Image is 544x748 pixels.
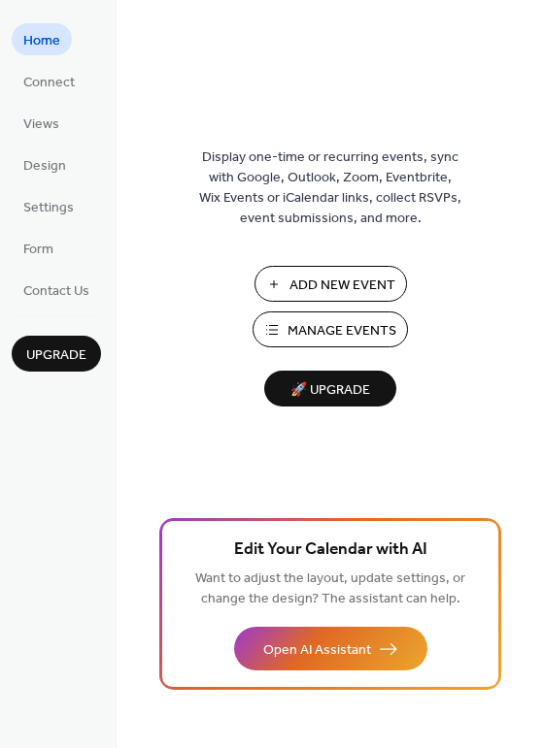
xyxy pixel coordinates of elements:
a: Connect [12,65,86,97]
span: Home [23,31,60,51]
span: Upgrade [26,345,86,366]
button: Manage Events [253,311,408,347]
a: Contact Us [12,274,101,306]
span: Contact Us [23,281,89,302]
span: Connect [23,73,75,93]
span: Open AI Assistant [263,640,371,661]
span: Edit Your Calendar with AI [234,537,427,564]
span: Display one-time or recurring events, sync with Google, Outlook, Zoom, Eventbrite, Wix Events or ... [199,147,461,229]
span: Views [23,114,59,135]
span: 🚀 Upgrade [276,377,385,404]
a: Views [12,107,71,139]
button: Upgrade [12,336,101,372]
a: Design [12,148,78,180]
a: Form [12,232,65,264]
span: Want to adjust the layout, update settings, or change the design? The assistant can help. [195,566,465,612]
span: Design [23,156,66,177]
span: Settings [23,198,74,218]
span: Form [23,240,53,260]
a: Home [12,23,72,55]
span: Add New Event [289,276,395,296]
button: Open AI Assistant [234,627,427,670]
button: Add New Event [255,266,407,302]
a: Settings [12,190,85,222]
span: Manage Events [288,321,396,341]
button: 🚀 Upgrade [264,371,396,407]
